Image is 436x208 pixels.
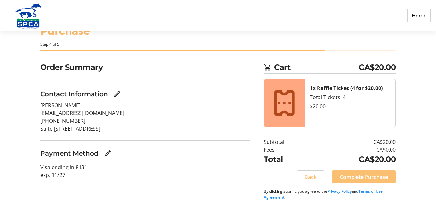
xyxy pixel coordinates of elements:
div: $20.00 [310,102,390,110]
h2: Order Summary [40,62,251,73]
div: Step 4 of 5 [40,41,396,47]
p: [EMAIL_ADDRESS][DOMAIN_NAME] [40,109,251,117]
img: Alberta SPCA's Logo [5,3,51,29]
a: Terms of Use Agreement [264,189,383,200]
span: CA$20.00 [359,62,396,73]
p: Suite [STREET_ADDRESS] [40,125,251,133]
h3: Payment Method [40,148,99,158]
div: Total Tickets: 4 [310,93,390,101]
p: [PERSON_NAME] [40,101,251,109]
span: Complete Purchase [340,173,388,181]
button: Complete Purchase [332,170,396,183]
td: CA$20.00 [311,154,396,165]
td: Subtotal [264,138,311,146]
span: Back [305,173,317,181]
td: Total [264,154,311,165]
button: Edit Contact Information [111,87,124,100]
h1: Purchase [40,23,396,39]
td: Fees [264,146,311,154]
button: Edit Payment Method [101,147,114,160]
a: Privacy Policy [327,189,352,194]
h3: Contact Information [40,89,108,99]
td: CA$20.00 [311,138,396,146]
button: Back [297,170,324,183]
p: Visa ending in 8131 exp. 11/27 [40,163,251,179]
span: Cart [274,62,359,73]
p: [PHONE_NUMBER] [40,117,251,125]
a: Home [407,9,431,22]
strong: 1x Raffle Ticket (4 for $20.00) [310,85,383,92]
td: CA$0.00 [311,146,396,154]
p: By clicking submit, you agree to the and [264,189,396,200]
